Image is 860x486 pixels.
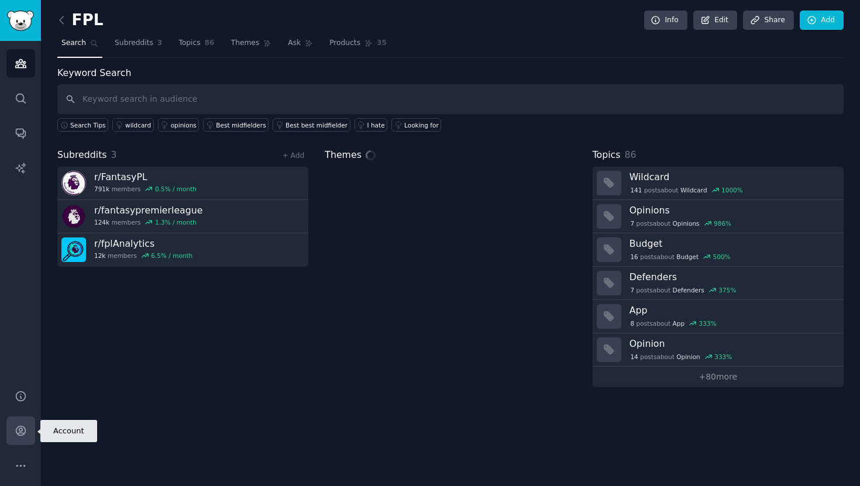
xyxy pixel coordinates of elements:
[624,149,636,160] span: 86
[57,67,131,78] label: Keyword Search
[157,38,163,49] span: 3
[404,121,439,129] div: Looking for
[593,148,621,163] span: Topics
[94,218,109,226] span: 124k
[231,38,260,49] span: Themes
[800,11,844,30] a: Add
[629,251,732,262] div: post s about
[673,219,700,228] span: Opinions
[57,34,102,58] a: Search
[288,38,301,49] span: Ask
[593,233,844,267] a: Budget16postsaboutBudget500%
[273,118,350,132] a: Best best midfielder
[593,333,844,367] a: Opinion14postsaboutOpinion333%
[721,186,743,194] div: 1000 %
[377,38,387,49] span: 35
[630,186,642,194] span: 141
[57,233,308,267] a: r/fplAnalytics12kmembers6.5% / month
[673,286,704,294] span: Defenders
[630,219,634,228] span: 7
[171,121,197,129] div: opinions
[205,38,215,49] span: 86
[111,34,166,58] a: Subreddits3
[593,267,844,300] a: Defenders7postsaboutDefenders375%
[111,149,117,160] span: 3
[714,353,732,361] div: 333 %
[629,318,718,329] div: post s about
[282,151,304,160] a: + Add
[57,148,107,163] span: Subreddits
[699,319,717,328] div: 333 %
[178,38,200,49] span: Topics
[94,251,105,260] span: 12k
[57,118,108,132] button: Search Tips
[70,121,106,129] span: Search Tips
[630,253,638,261] span: 16
[61,237,86,262] img: fplAnalytics
[593,167,844,200] a: Wildcard141postsaboutWildcard1000%
[94,237,192,250] h3: r/ fplAnalytics
[57,200,308,233] a: r/fantasypremierleague124kmembers1.3% / month
[155,218,197,226] div: 1.3 % / month
[593,300,844,333] a: App8postsaboutApp333%
[629,185,744,195] div: post s about
[155,185,197,193] div: 0.5 % / month
[630,286,634,294] span: 7
[391,118,441,132] a: Looking for
[673,319,685,328] span: App
[629,271,835,283] h3: Defenders
[629,204,835,216] h3: Opinions
[629,337,835,350] h3: Opinion
[216,121,266,129] div: Best midfielders
[676,353,700,361] span: Opinion
[325,148,362,163] span: Themes
[94,185,197,193] div: members
[355,118,388,132] a: I hate
[61,38,86,49] span: Search
[7,11,34,31] img: GummySearch logo
[174,34,218,58] a: Topics86
[285,121,348,129] div: Best best midfielder
[94,251,192,260] div: members
[115,38,153,49] span: Subreddits
[57,167,308,200] a: r/FantasyPL791kmembers0.5% / month
[94,218,202,226] div: members
[629,171,835,183] h3: Wildcard
[630,319,634,328] span: 8
[593,367,844,387] a: +80more
[61,171,86,195] img: FantasyPL
[227,34,276,58] a: Themes
[718,286,736,294] div: 375 %
[629,285,737,295] div: post s about
[629,237,835,250] h3: Budget
[284,34,317,58] a: Ask
[325,34,391,58] a: Products35
[94,204,202,216] h3: r/ fantasypremierleague
[94,185,109,193] span: 791k
[629,218,732,229] div: post s about
[644,11,687,30] a: Info
[203,118,269,132] a: Best midfielders
[593,200,844,233] a: Opinions7postsaboutOpinions986%
[329,38,360,49] span: Products
[367,121,385,129] div: I hate
[112,118,154,132] a: wildcard
[61,204,86,229] img: fantasypremierleague
[630,353,638,361] span: 14
[743,11,793,30] a: Share
[693,11,737,30] a: Edit
[94,171,197,183] h3: r/ FantasyPL
[57,84,844,114] input: Keyword search in audience
[57,11,103,30] h2: FPL
[680,186,707,194] span: Wildcard
[713,253,731,261] div: 500 %
[158,118,199,132] a: opinions
[676,253,699,261] span: Budget
[714,219,731,228] div: 986 %
[151,251,192,260] div: 6.5 % / month
[629,351,733,362] div: post s about
[125,121,151,129] div: wildcard
[629,304,835,316] h3: App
